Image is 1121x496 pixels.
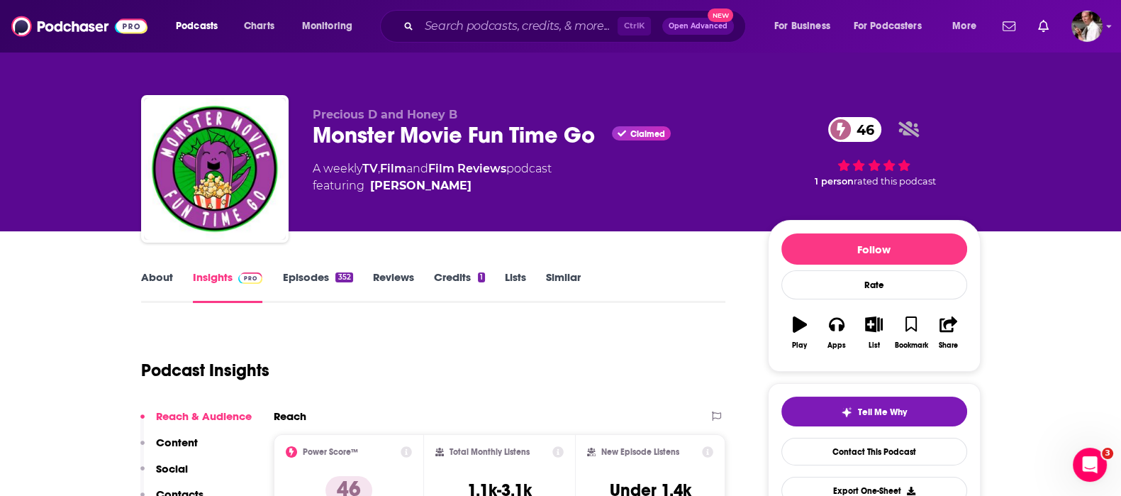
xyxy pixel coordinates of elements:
span: Logged in as Quarto [1071,11,1103,42]
span: 46 [842,117,881,142]
span: Monitoring [302,16,352,36]
a: Film [380,162,406,175]
button: Show profile menu [1071,11,1103,42]
div: 46 1 personrated this podcast [768,108,981,196]
h2: Total Monthly Listens [450,447,530,457]
div: Search podcasts, credits, & more... [394,10,759,43]
span: For Business [774,16,830,36]
span: Tell Me Why [858,407,907,418]
a: Contact This Podcast [781,438,967,465]
img: User Profile [1071,11,1103,42]
button: Open AdvancedNew [662,18,734,35]
h2: Reach [274,409,306,423]
button: open menu [844,15,942,38]
div: 1 [478,272,485,282]
a: Film Reviews [428,162,506,175]
button: Apps [818,307,855,358]
button: open menu [942,15,994,38]
span: Ctrl K [618,17,651,35]
span: More [952,16,976,36]
a: 46 [828,117,881,142]
a: TV [362,162,378,175]
button: Content [140,436,198,462]
span: New [708,9,733,22]
button: Bookmark [893,307,930,358]
span: Precious D and Honey B [313,108,457,121]
a: Similar [546,270,581,303]
div: Apps [827,341,846,350]
button: Play [781,307,818,358]
div: List [869,341,880,350]
button: open menu [292,15,371,38]
div: 352 [335,272,352,282]
div: Bookmark [894,341,927,350]
a: Show notifications dropdown [1032,14,1054,38]
h2: Power Score™ [303,447,358,457]
span: Open Advanced [669,23,727,30]
button: open menu [764,15,848,38]
button: Share [930,307,966,358]
span: For Podcasters [854,16,922,36]
a: Episodes352 [282,270,352,303]
img: tell me why sparkle [841,407,852,418]
span: Charts [244,16,274,36]
button: Follow [781,233,967,265]
a: About [141,270,173,303]
button: Reach & Audience [140,409,252,436]
span: featuring [313,177,552,194]
img: Podchaser Pro [238,272,263,284]
button: open menu [166,15,236,38]
span: Podcasts [176,16,218,36]
input: Search podcasts, credits, & more... [419,15,618,38]
h1: Podcast Insights [141,360,269,381]
a: Reviews [373,270,414,303]
span: 3 [1102,448,1113,459]
a: Dominic Lopez [370,177,472,194]
div: Share [939,341,958,350]
button: List [855,307,892,358]
p: Social [156,462,188,475]
span: and [406,162,428,175]
div: Play [792,341,807,350]
span: 1 person [815,176,854,187]
button: tell me why sparkleTell Me Why [781,397,967,426]
div: A weekly podcast [313,160,552,194]
span: rated this podcast [854,176,936,187]
a: InsightsPodchaser Pro [193,270,263,303]
span: Claimed [630,131,665,138]
p: Reach & Audience [156,409,252,423]
button: Social [140,462,188,488]
a: Lists [505,270,526,303]
p: Content [156,436,198,449]
a: Charts [235,15,283,38]
img: Podchaser - Follow, Share and Rate Podcasts [11,13,147,40]
iframe: Intercom live chat [1073,448,1107,482]
img: Monster Movie Fun Time Go [144,98,286,240]
span: , [378,162,380,175]
h2: New Episode Listens [601,447,679,457]
a: Credits1 [434,270,485,303]
div: Rate [781,270,967,299]
a: Show notifications dropdown [997,14,1021,38]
